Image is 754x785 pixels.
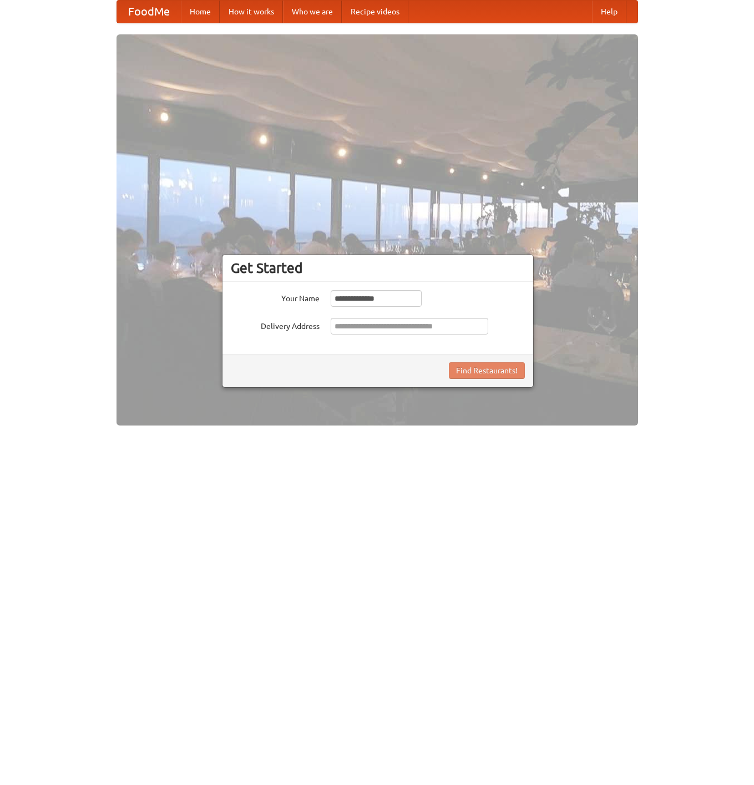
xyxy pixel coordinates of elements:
[231,318,320,332] label: Delivery Address
[449,362,525,379] button: Find Restaurants!
[220,1,283,23] a: How it works
[231,290,320,304] label: Your Name
[181,1,220,23] a: Home
[231,260,525,276] h3: Get Started
[342,1,408,23] a: Recipe videos
[117,1,181,23] a: FoodMe
[592,1,626,23] a: Help
[283,1,342,23] a: Who we are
